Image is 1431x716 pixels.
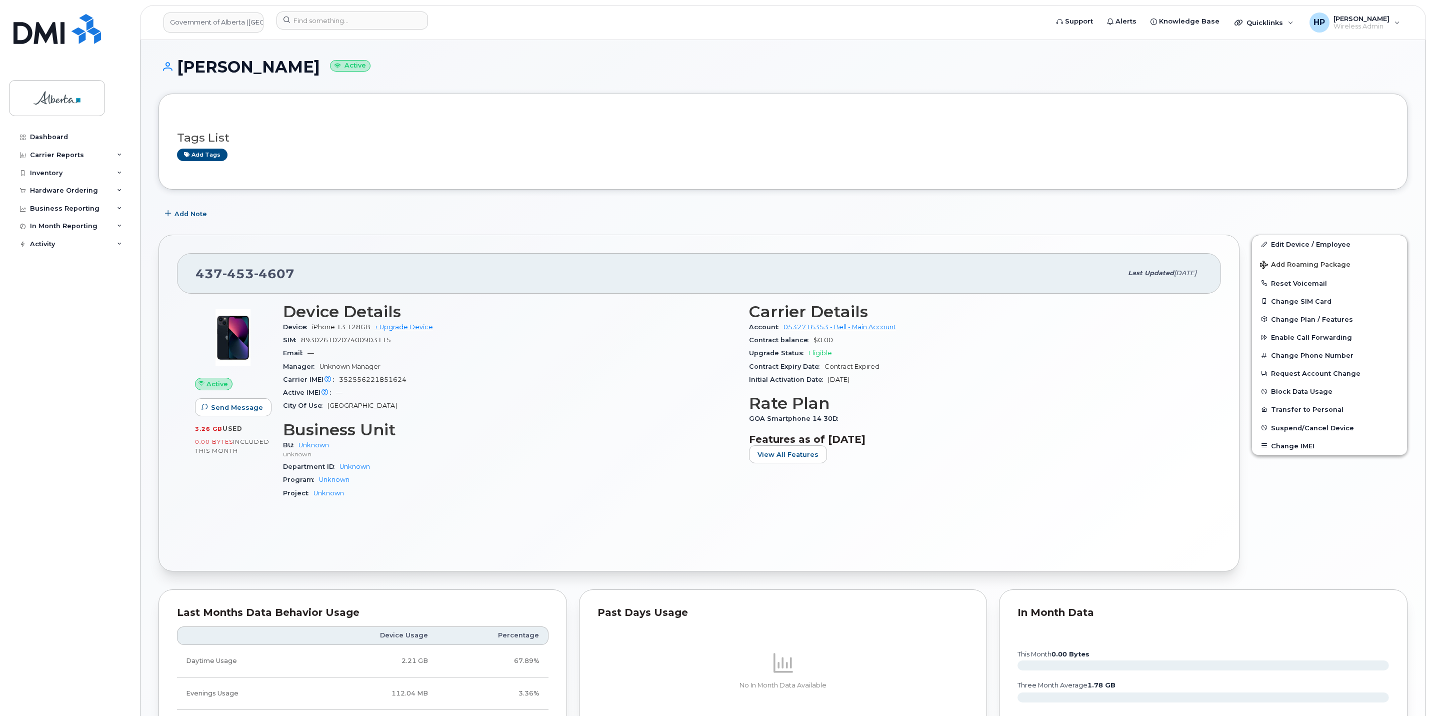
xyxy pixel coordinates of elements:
[1252,400,1407,418] button: Transfer to Personal
[437,645,548,677] td: 67.89%
[319,476,349,483] a: Unknown
[749,363,824,370] span: Contract Expiry Date
[437,626,548,644] th: Percentage
[1252,328,1407,346] button: Enable Call Forwarding
[1252,346,1407,364] button: Change Phone Number
[1252,254,1407,274] button: Add Roaming Package
[597,681,969,690] p: No In Month Data Available
[339,376,406,383] span: 352556221851624
[203,308,263,368] img: image20231002-3703462-1ig824h.jpeg
[749,376,828,383] span: Initial Activation Date
[749,323,783,331] span: Account
[283,489,313,497] span: Project
[195,438,269,454] span: included this month
[158,205,215,223] button: Add Note
[1128,269,1174,277] span: Last updated
[339,463,370,470] a: Unknown
[1252,364,1407,382] button: Request Account Change
[749,394,1203,412] h3: Rate Plan
[283,303,737,321] h3: Device Details
[313,645,437,677] td: 2.21 GB
[283,363,319,370] span: Manager
[1017,681,1115,689] text: three month average
[327,402,397,409] span: [GEOGRAPHIC_DATA]
[1017,650,1089,658] text: this month
[283,376,339,383] span: Carrier IMEI
[283,463,339,470] span: Department ID
[313,489,344,497] a: Unknown
[283,349,307,357] span: Email
[177,677,313,710] td: Evenings Usage
[283,402,327,409] span: City Of Use
[283,450,737,458] p: unknown
[177,132,1389,144] h3: Tags List
[177,677,548,710] tr: Weekdays from 6:00pm to 8:00am
[283,421,737,439] h3: Business Unit
[195,266,294,281] span: 437
[1252,419,1407,437] button: Suspend/Cancel Device
[177,149,227,161] a: Add tags
[177,608,548,618] div: Last Months Data Behavior Usage
[808,349,832,357] span: Eligible
[313,677,437,710] td: 112.04 MB
[1252,437,1407,455] button: Change IMEI
[749,445,827,463] button: View All Features
[1252,310,1407,328] button: Change Plan / Features
[757,450,818,459] span: View All Features
[222,425,242,432] span: used
[1252,274,1407,292] button: Reset Voicemail
[1174,269,1196,277] span: [DATE]
[1087,681,1115,689] tspan: 1.78 GB
[330,60,370,72] small: Active
[1271,315,1353,323] span: Change Plan / Features
[195,425,222,432] span: 3.26 GB
[254,266,294,281] span: 4607
[1252,235,1407,253] a: Edit Device / Employee
[1271,334,1352,341] span: Enable Call Forwarding
[1252,292,1407,310] button: Change SIM Card
[307,349,314,357] span: —
[313,626,437,644] th: Device Usage
[813,336,833,344] span: $0.00
[336,389,342,396] span: —
[749,433,1203,445] h3: Features as of [DATE]
[749,415,843,422] span: GOA Smartphone 14 30D
[319,363,380,370] span: Unknown Manager
[195,438,233,445] span: 0.00 Bytes
[828,376,849,383] span: [DATE]
[597,608,969,618] div: Past Days Usage
[301,336,391,344] span: 89302610207400903115
[158,58,1407,76] h1: [PERSON_NAME]
[1051,650,1089,658] tspan: 0.00 Bytes
[783,323,896,331] a: 0532716353 - Bell - Main Account
[1271,424,1354,431] span: Suspend/Cancel Device
[283,323,312,331] span: Device
[437,677,548,710] td: 3.36%
[174,209,207,219] span: Add Note
[206,379,228,389] span: Active
[374,323,433,331] a: + Upgrade Device
[298,441,329,449] a: Unknown
[283,441,298,449] span: BU
[824,363,879,370] span: Contract Expired
[312,323,370,331] span: iPhone 13 128GB
[222,266,254,281] span: 453
[1252,382,1407,400] button: Block Data Usage
[1260,261,1350,270] span: Add Roaming Package
[749,336,813,344] span: Contract balance
[749,349,808,357] span: Upgrade Status
[177,645,313,677] td: Daytime Usage
[749,303,1203,321] h3: Carrier Details
[1017,608,1389,618] div: In Month Data
[211,403,263,412] span: Send Message
[283,476,319,483] span: Program
[283,389,336,396] span: Active IMEI
[195,398,271,416] button: Send Message
[283,336,301,344] span: SIM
